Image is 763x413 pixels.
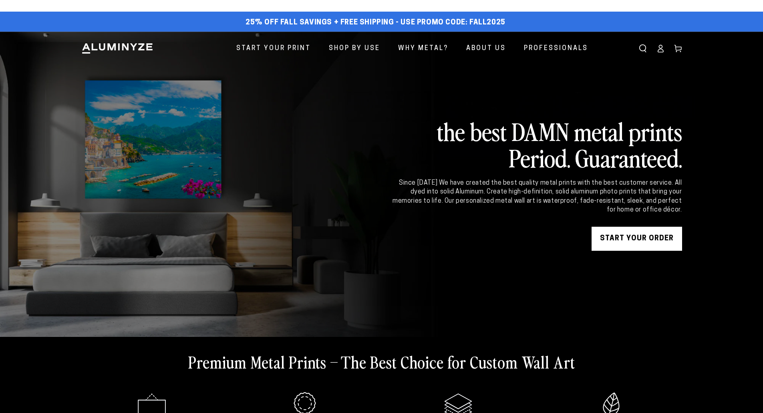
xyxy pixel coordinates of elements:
a: About Us [460,38,512,59]
span: Why Metal? [398,43,448,54]
a: START YOUR Order [592,227,682,251]
h2: the best DAMN metal prints Period. Guaranteed. [391,118,682,171]
a: Professionals [518,38,594,59]
a: Shop By Use [323,38,386,59]
a: Start Your Print [230,38,317,59]
span: Professionals [524,43,588,54]
span: 25% off FALL Savings + Free Shipping - Use Promo Code: FALL2025 [246,18,505,27]
span: Shop By Use [329,43,380,54]
a: Why Metal? [392,38,454,59]
img: Aluminyze [81,42,153,54]
span: Start Your Print [236,43,311,54]
span: About Us [466,43,506,54]
div: Since [DATE] We have created the best quality metal prints with the best customer service. All dy... [391,179,682,215]
h2: Premium Metal Prints – The Best Choice for Custom Wall Art [188,351,575,372]
summary: Search our site [634,40,652,57]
